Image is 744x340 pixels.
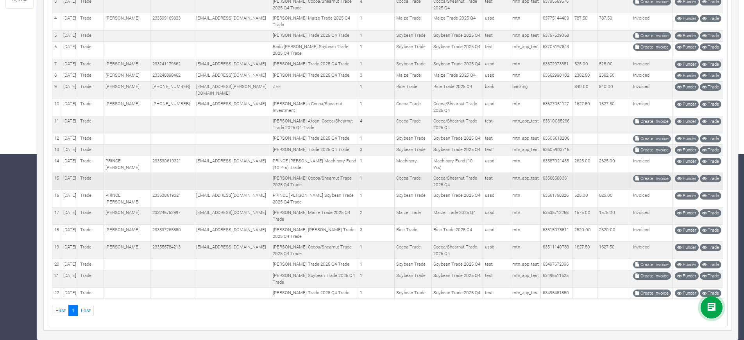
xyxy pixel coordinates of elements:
[633,135,671,142] a: Create Invoice
[541,133,572,144] td: 63606618206
[510,173,541,190] td: mtn_app_test
[271,144,358,156] td: [PERSON_NAME] Trade 2025 Q4 Trade
[104,99,150,116] td: [PERSON_NAME]
[431,116,483,133] td: Cocoa/Shearnut Trade 2025 Q4
[104,156,150,173] td: PRINCE [PERSON_NAME]
[394,116,431,133] td: Cocoa Trade
[394,30,431,41] td: Soybean Trade
[675,146,699,154] a: Funder
[541,59,572,70] td: 63672973351
[700,32,721,40] a: Trade
[61,70,78,81] td: [DATE]
[271,70,358,81] td: [PERSON_NAME] Trade 2025 Q4 Trade
[61,81,78,99] td: [DATE]
[78,13,104,30] td: Trade
[631,13,673,30] td: Invoiced
[631,225,673,242] td: Invoiced
[572,225,597,242] td: 2520.00
[510,30,541,41] td: mtn_app_test
[52,207,61,225] td: 17
[271,81,358,99] td: ZEE
[394,173,431,190] td: Cocoa Trade
[52,59,61,70] td: 7
[597,190,631,207] td: 525.00
[675,272,699,280] a: Funder
[271,116,358,133] td: [PERSON_NAME] Afoani Cocoa/Shearnut Trade 2025 Q4 Trade
[700,83,721,91] a: Trade
[510,259,541,270] td: mtn_app_test
[483,30,510,41] td: test
[358,133,394,144] td: 1
[631,81,673,99] td: Invoiced
[104,13,150,30] td: [PERSON_NAME]
[61,133,78,144] td: [DATE]
[358,30,394,41] td: 1
[700,290,721,297] a: Trade
[597,70,631,81] td: 2362.50
[431,30,483,41] td: Soybean Trade 2025 Q4
[61,173,78,190] td: [DATE]
[431,156,483,173] td: Machinery Fund (10 Yrs)
[431,190,483,207] td: Soybean Trade 2025 Q4
[633,146,671,154] a: Create Invoice
[394,81,431,99] td: Rice Trade
[271,207,358,225] td: [PERSON_NAME] Maize Trade 2025 Q4 Trade
[597,59,631,70] td: 525.00
[541,173,572,190] td: 63566560361
[483,41,510,59] td: test
[394,225,431,242] td: Rice Trade
[675,135,699,142] a: Funder
[431,99,483,116] td: Cocoa/Shearnut Trade 2025 Q4
[271,173,358,190] td: [PERSON_NAME] Cocoa/Shearnut Trade 2025 Q4 Trade
[700,15,721,22] a: Trade
[675,244,699,251] a: Funder
[194,242,271,259] td: [EMAIL_ADDRESS][DOMAIN_NAME]
[52,13,61,30] td: 4
[194,59,271,70] td: [EMAIL_ADDRESS][DOMAIN_NAME]
[358,13,394,30] td: 1
[483,81,510,99] td: bank
[700,146,721,154] a: Trade
[431,59,483,70] td: Soybean Trade 2025 Q4
[541,70,572,81] td: 63662990102
[483,70,510,81] td: ussd
[78,270,104,288] td: Trade
[572,190,597,207] td: 525.00
[78,30,104,41] td: Trade
[77,305,94,316] a: Last
[358,70,394,81] td: 3
[194,190,271,207] td: [EMAIL_ADDRESS][DOMAIN_NAME]
[431,242,483,259] td: Cocoa/Shearnut Trade 2025 Q4
[631,207,673,225] td: Invoiced
[510,144,541,156] td: mtn_app_test
[510,242,541,259] td: mtn
[483,207,510,225] td: ussd
[104,70,150,81] td: [PERSON_NAME]
[52,156,61,173] td: 14
[431,133,483,144] td: Soybean Trade 2025 Q4
[194,13,271,30] td: [EMAIL_ADDRESS][DOMAIN_NAME]
[150,225,194,242] td: 233537265880
[700,61,721,68] a: Trade
[52,81,61,99] td: 9
[358,59,394,70] td: 1
[675,209,699,217] a: Funder
[431,81,483,99] td: Rice Trade 2025 Q4
[631,190,673,207] td: Invoiced
[700,209,721,217] a: Trade
[78,41,104,59] td: Trade
[104,81,150,99] td: [PERSON_NAME]
[633,290,671,297] a: Create Invoice
[52,190,61,207] td: 16
[510,81,541,99] td: banking
[78,156,104,173] td: Trade
[510,225,541,242] td: mtn
[675,227,699,234] a: Funder
[150,207,194,225] td: 233246752997
[61,99,78,116] td: [DATE]
[675,61,699,68] a: Funder
[483,59,510,70] td: ussd
[394,133,431,144] td: Soybean Trade
[541,99,572,116] td: 63627051127
[394,99,431,116] td: Cocoa Trade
